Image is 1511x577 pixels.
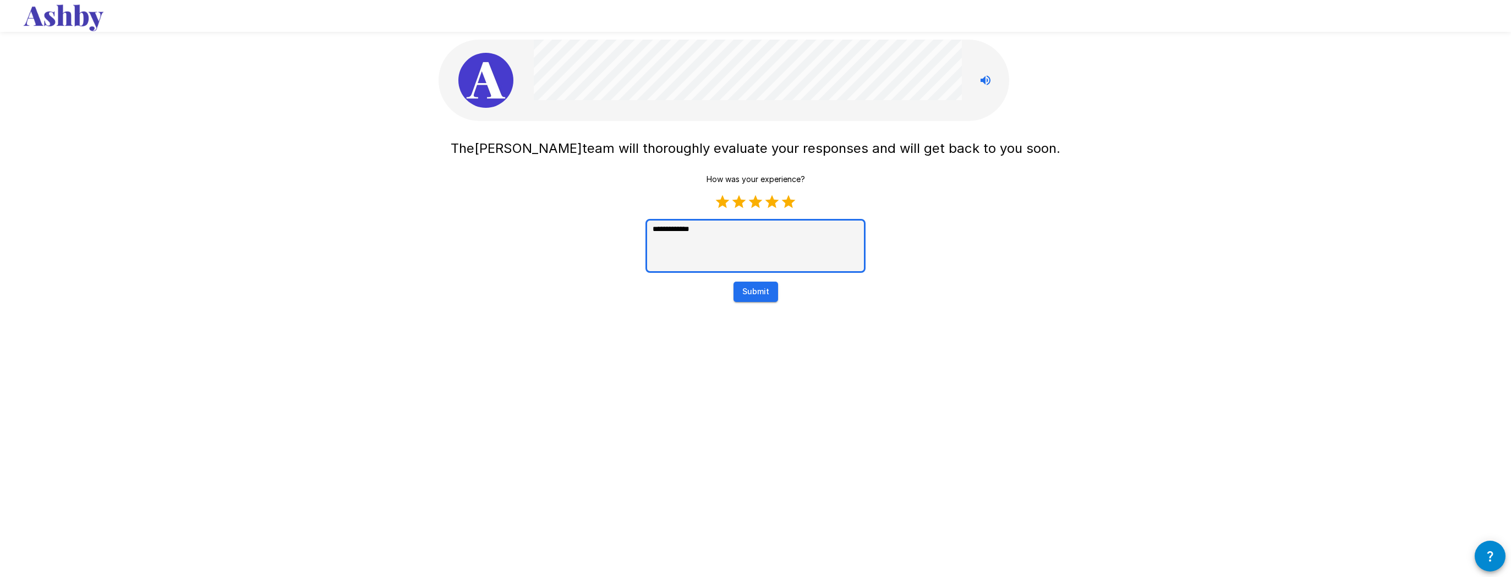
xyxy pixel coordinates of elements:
[975,69,997,91] button: Stop reading questions aloud
[474,140,582,156] span: [PERSON_NAME]
[451,140,474,156] span: The
[582,140,1060,156] span: team will thoroughly evaluate your responses and will get back to you soon.
[733,282,778,302] button: Submit
[707,174,805,185] p: How was your experience?
[458,53,513,108] img: ashby_avatar.jpeg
